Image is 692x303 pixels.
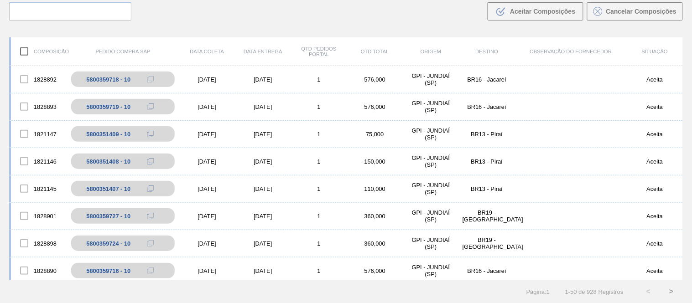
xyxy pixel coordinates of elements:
span: Cancelar Composições [606,8,677,15]
div: Aceita [627,185,683,192]
div: [DATE] [179,76,235,83]
div: [DATE] [179,185,235,192]
div: 5800351408 - 10 [86,158,130,165]
div: 360,000 [347,213,403,220]
div: 1 [291,158,347,165]
div: 360,000 [347,240,403,247]
div: [DATE] [235,158,291,165]
div: GPI - JUNDIAÍ (SP) [403,236,459,250]
div: Copiar [141,156,160,167]
span: Página : 1 [526,288,550,295]
div: [DATE] [179,213,235,220]
div: [DATE] [179,103,235,110]
div: 1 [291,131,347,138]
div: BR16 - Jacareí [459,267,515,274]
div: [DATE] [235,131,291,138]
div: Copiar [141,265,160,276]
div: [DATE] [179,267,235,274]
div: Destino [459,49,515,54]
div: 75,000 [347,131,403,138]
div: 5800351409 - 10 [86,131,130,138]
div: Qtd Pedidos Portal [291,46,347,57]
div: BR16 - Jacareí [459,76,515,83]
div: [DATE] [235,240,291,247]
div: Copiar [141,74,160,85]
div: [DATE] [235,267,291,274]
button: < [637,280,660,303]
div: 1 [291,267,347,274]
div: 1 [291,213,347,220]
div: 5800359719 - 10 [86,103,130,110]
div: 5800359727 - 10 [86,213,130,220]
div: GPI - JUNDIAÍ (SP) [403,72,459,86]
div: GPI - JUNDIAÍ (SP) [403,127,459,141]
div: [DATE] [235,185,291,192]
div: 1828901 [11,206,67,226]
div: 1 [291,185,347,192]
div: 576,000 [347,267,403,274]
div: Data entrega [235,49,291,54]
div: 1828898 [11,234,67,253]
div: 1828893 [11,97,67,116]
div: Copiar [141,211,160,221]
div: Aceita [627,213,683,220]
div: GPI - JUNDIAÍ (SP) [403,209,459,223]
div: GPI - JUNDIAÍ (SP) [403,154,459,168]
div: BR19 - Nova Rio [459,209,515,223]
div: Aceita [627,240,683,247]
div: Aceita [627,76,683,83]
div: 1821146 [11,152,67,171]
div: 5800359724 - 10 [86,240,130,247]
div: Aceita [627,267,683,274]
div: Copiar [141,128,160,139]
div: BR19 - Nova Rio [459,236,515,250]
div: BR13 - Piraí [459,131,515,138]
div: Observação do Fornecedor [515,49,627,54]
div: 150,000 [347,158,403,165]
div: GPI - JUNDIAÍ (SP) [403,100,459,113]
div: 5800359716 - 10 [86,267,130,274]
div: Data coleta [179,49,235,54]
div: BR13 - Piraí [459,185,515,192]
div: Origem [403,49,459,54]
div: 1 [291,103,347,110]
div: 1828892 [11,70,67,89]
button: > [660,280,683,303]
div: Composição [11,42,67,61]
div: [DATE] [235,76,291,83]
div: 1 [291,76,347,83]
div: [DATE] [235,213,291,220]
div: GPI - JUNDIAÍ (SP) [403,264,459,277]
div: Aceita [627,103,683,110]
div: Copiar [141,183,160,194]
div: GPI - JUNDIAÍ (SP) [403,182,459,195]
div: 1821145 [11,179,67,198]
div: Copiar [141,238,160,249]
div: 1821147 [11,124,67,144]
button: Cancelar Composições [587,2,683,21]
div: [DATE] [235,103,291,110]
span: 1 - 50 de 928 Registros [563,288,624,295]
div: 576,000 [347,76,403,83]
div: Aceita [627,158,683,165]
div: Pedido Compra SAP [67,49,179,54]
div: 110,000 [347,185,403,192]
div: BR13 - Piraí [459,158,515,165]
div: 1828890 [11,261,67,280]
span: Aceitar Composições [510,8,575,15]
div: 576,000 [347,103,403,110]
div: Copiar [141,101,160,112]
div: 5800351407 - 10 [86,185,130,192]
div: 5800359718 - 10 [86,76,130,83]
div: BR16 - Jacareí [459,103,515,110]
div: 1 [291,240,347,247]
div: [DATE] [179,158,235,165]
div: Situação [627,49,683,54]
button: Aceitar Composições [488,2,583,21]
div: Qtd Total [347,49,403,54]
div: [DATE] [179,131,235,138]
div: Aceita [627,131,683,138]
div: [DATE] [179,240,235,247]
